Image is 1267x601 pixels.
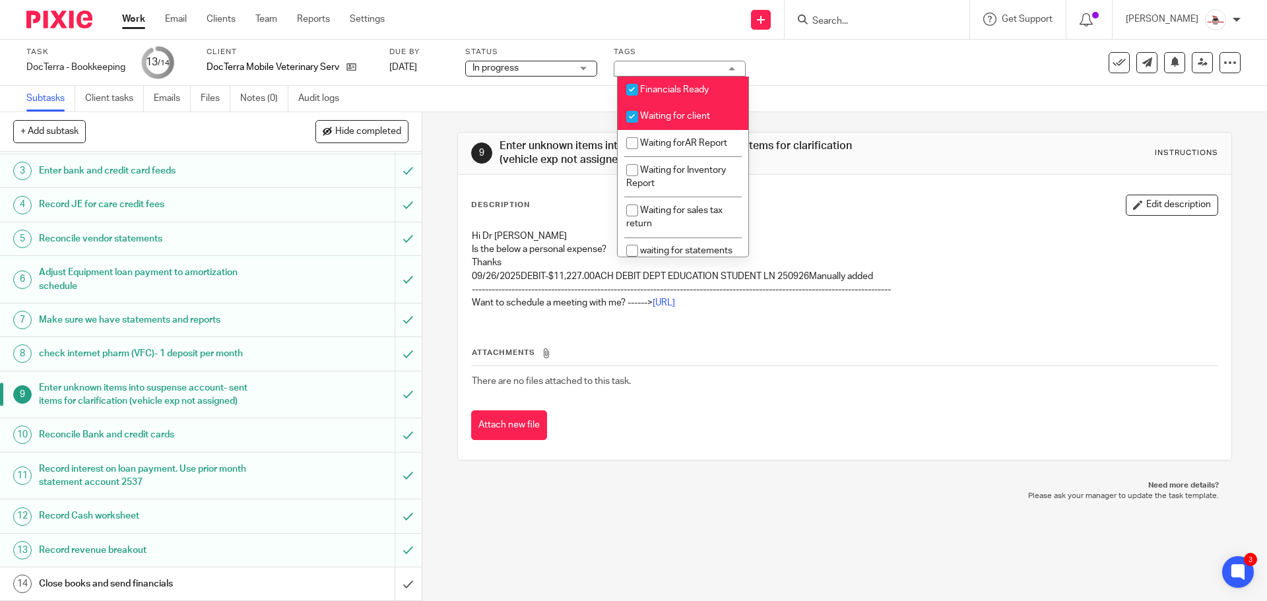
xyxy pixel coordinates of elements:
[26,47,125,57] label: Task
[1126,195,1218,216] button: Edit description
[13,385,32,404] div: 9
[472,377,631,386] span: There are no files attached to this task.
[165,13,187,26] a: Email
[122,13,145,26] a: Work
[1205,9,1226,30] img: EtsyProfilePhoto.jpg
[472,243,1217,256] p: Is the below a personal expense?
[39,540,267,560] h1: Record revenue breakout
[465,47,597,57] label: Status
[472,256,1217,269] p: Thanks
[146,55,170,70] div: 13
[472,349,535,356] span: Attachments
[26,11,92,28] img: Pixie
[1244,553,1257,566] div: 3
[13,162,32,180] div: 3
[640,111,710,121] span: Waiting for client
[26,61,125,74] div: DocTerra - Bookkeeping
[39,506,267,526] h1: Record Cash worksheet
[389,63,417,72] span: [DATE]
[640,85,709,94] span: Financials Ready
[1126,13,1198,26] p: [PERSON_NAME]
[389,47,449,57] label: Due by
[13,507,32,526] div: 12
[85,86,144,111] a: Client tasks
[39,263,267,296] h1: Adjust Equipment loan payment to amortization schedule
[207,47,373,57] label: Client
[298,86,349,111] a: Audit logs
[207,61,340,74] p: DocTerra Mobile Veterinary Services
[472,63,519,73] span: In progress
[614,47,746,57] label: Tags
[297,13,330,26] a: Reports
[201,86,230,111] a: Files
[500,139,873,168] h1: Enter unknown items into suspense account- sent items for clarification (vehicle exp not assigned)
[39,459,267,493] h1: Record interest on loan payment. Use prior month statement account 2537
[13,575,32,593] div: 14
[335,127,401,137] span: Hide completed
[13,426,32,444] div: 10
[626,206,723,229] span: Waiting for sales tax return
[471,491,1218,501] p: Please ask your manager to update the task template.
[472,230,1217,243] p: Hi Dr [PERSON_NAME]
[640,246,732,255] span: waiting for statements
[13,311,32,329] div: 7
[472,296,1217,309] p: Want to schedule a meeting with me? ------>
[1155,148,1218,158] div: Instructions
[13,344,32,363] div: 8
[472,270,1217,283] p: 09/26/2025DEBIT-$11,227.00ACH DEBIT DEPT EDUCATION STUDENT LN 250926Manually added
[13,230,32,248] div: 5
[811,16,930,28] input: Search
[626,166,726,189] span: Waiting for Inventory Report
[154,86,191,111] a: Emails
[39,229,267,249] h1: Reconcile vendor statements
[13,466,32,485] div: 11
[1002,15,1053,24] span: Get Support
[26,86,75,111] a: Subtasks
[471,410,547,440] button: Attach new file
[472,283,1217,296] p: -------------------------------------------------------------------------------------------------...
[240,86,288,111] a: Notes (0)
[640,139,727,148] span: Waiting forAR Report
[13,120,86,142] button: + Add subtask
[471,142,492,164] div: 9
[653,298,675,307] a: [URL]
[39,574,267,594] h1: Close books and send financials
[471,200,530,210] p: Description
[158,59,170,67] small: /14
[13,196,32,214] div: 4
[315,120,408,142] button: Hide completed
[39,378,267,412] h1: Enter unknown items into suspense account- sent items for clarification (vehicle exp not assigned)
[39,161,267,181] h1: Enter bank and credit card feeds
[39,310,267,330] h1: Make sure we have statements and reports
[255,13,277,26] a: Team
[13,541,32,559] div: 13
[207,13,236,26] a: Clients
[471,480,1218,491] p: Need more details?
[39,344,267,364] h1: check internet pharm (VFC)- 1 deposit per month
[350,13,385,26] a: Settings
[13,270,32,289] div: 6
[39,425,267,445] h1: Reconcile Bank and credit cards
[39,195,267,214] h1: Record JE for care credit fees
